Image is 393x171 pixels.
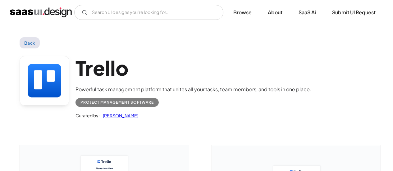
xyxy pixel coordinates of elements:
[75,56,311,80] h1: Trello
[260,6,290,19] a: About
[226,6,259,19] a: Browse
[325,6,383,19] a: Submit UI Request
[291,6,323,19] a: SaaS Ai
[75,86,311,93] div: Powerful task management platform that unites all your tasks, team members, and tools in one place.
[74,5,223,20] input: Search UI designs you're looking for...
[75,112,100,119] div: Curated by:
[10,7,72,17] a: home
[20,37,40,48] a: Back
[74,5,223,20] form: Email Form
[80,99,154,106] div: Project Management Software
[100,112,138,119] a: [PERSON_NAME]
